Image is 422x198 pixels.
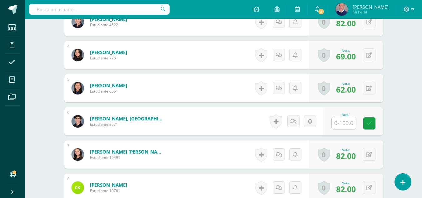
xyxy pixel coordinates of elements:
[336,81,356,86] div: Nota:
[335,3,348,16] img: 1515e9211533a8aef101277efa176555.png
[318,81,330,95] a: 0
[90,155,165,160] span: Estudiante 19491
[90,115,165,122] a: [PERSON_NAME], [GEOGRAPHIC_DATA]
[72,181,84,194] img: c11df979cfe22670b72b62410a4fb9f5.png
[29,4,170,15] input: Busca un usuario...
[336,84,356,95] span: 62.00
[336,18,356,28] span: 82.00
[90,55,127,61] span: Estudiante 7761
[318,8,325,15] span: 2
[90,22,127,28] span: Estudiante 4522
[336,51,356,62] span: 69.00
[353,4,389,10] span: [PERSON_NAME]
[90,122,165,127] span: Estudiante 8571
[336,48,356,53] div: Nota:
[318,15,330,29] a: 0
[336,184,356,194] span: 82.00
[90,182,127,188] a: [PERSON_NAME]
[353,9,389,15] span: Mi Perfil
[318,48,330,62] a: 0
[336,148,356,152] div: Nota:
[90,82,127,89] a: [PERSON_NAME]
[90,49,127,55] a: [PERSON_NAME]
[72,49,84,61] img: b4d2f19ccd59dac591e4d2a38d5c5fe3.png
[90,89,127,94] span: Estudiante 8651
[318,180,330,195] a: 0
[90,188,127,193] span: Estudiante 19761
[72,16,84,28] img: f634e25645560ed517711d2351192d7c.png
[90,16,127,22] a: [PERSON_NAME]
[332,117,356,129] input: 0-100.0
[336,181,356,185] div: Nota:
[90,149,165,155] a: [PERSON_NAME] [PERSON_NAME]
[336,150,356,161] span: 82.00
[331,113,359,117] div: Nota
[72,82,84,94] img: a2790c5b2a98a6b9ee3b161d5eb69508.png
[72,115,84,128] img: 66d3d9ba0a5692ad091ffc4dde50ca6c.png
[318,147,330,162] a: 0
[72,148,84,161] img: ff056090e041c10ac3a66eeb68948065.png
